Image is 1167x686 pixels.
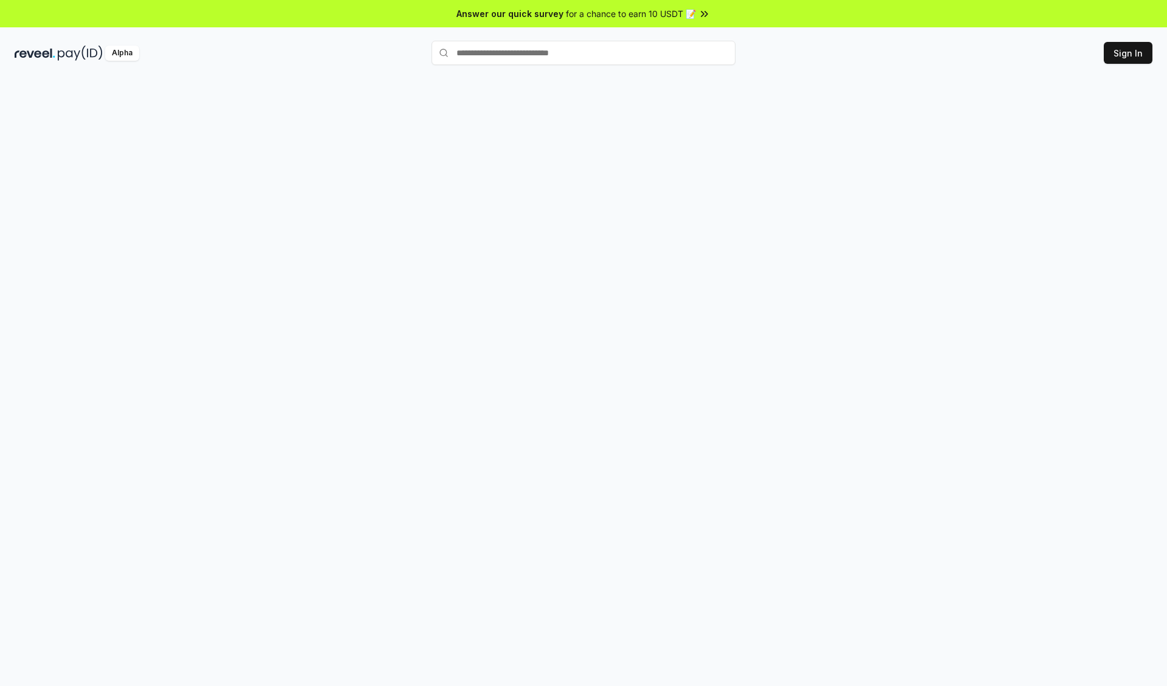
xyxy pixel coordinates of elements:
img: reveel_dark [15,46,55,61]
span: for a chance to earn 10 USDT 📝 [566,7,696,20]
button: Sign In [1104,42,1152,64]
div: Alpha [105,46,139,61]
span: Answer our quick survey [456,7,563,20]
img: pay_id [58,46,103,61]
